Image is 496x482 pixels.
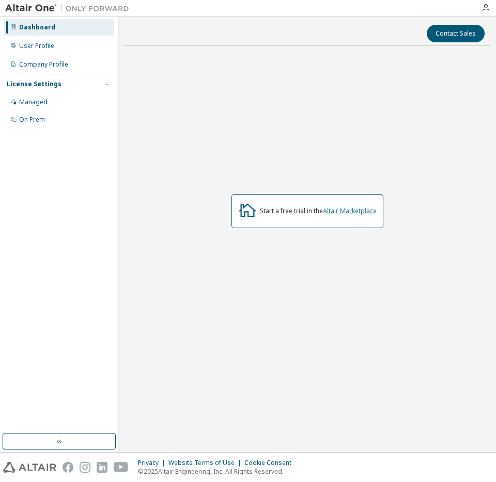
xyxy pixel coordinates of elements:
[427,25,485,42] button: Contact Sales
[138,459,168,467] div: Privacy
[114,462,129,473] img: youtube.svg
[63,462,73,473] img: facebook.svg
[323,206,377,215] a: Altair Marketplace
[260,207,377,215] div: Start a free trial in the
[138,467,298,476] p: © 2025 Altair Engineering, Inc. All Rights Reserved.
[7,80,61,88] div: License Settings
[97,462,107,473] img: linkedin.svg
[19,42,54,50] div: User Profile
[19,98,48,106] div: Managed
[19,23,55,31] div: Dashboard
[3,462,56,473] img: altair_logo.svg
[19,60,68,69] div: Company Profile
[80,462,90,473] img: instagram.svg
[244,459,298,467] div: Cookie Consent
[5,3,134,13] img: Altair One
[168,459,244,467] div: Website Terms of Use
[19,116,45,124] div: On Prem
